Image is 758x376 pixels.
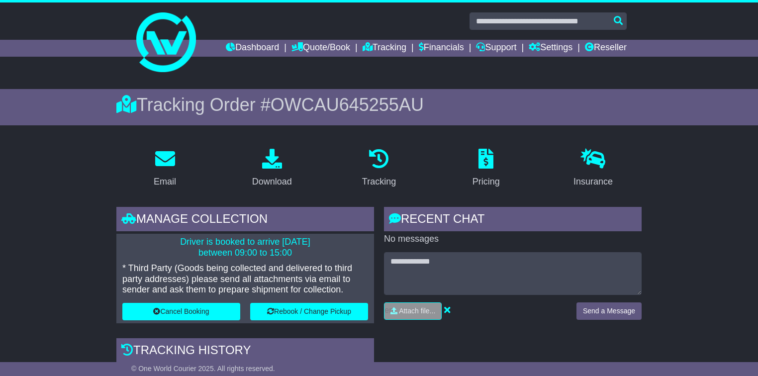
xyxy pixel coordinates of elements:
a: Settings [529,40,572,57]
button: Cancel Booking [122,303,240,320]
a: Pricing [466,145,506,192]
a: Tracking [356,145,402,192]
div: Manage collection [116,207,374,234]
a: Financials [419,40,464,57]
div: Tracking [362,175,396,188]
span: © One World Courier 2025. All rights reserved. [131,365,275,373]
span: OWCAU645255AU [271,94,424,115]
a: Email [147,145,183,192]
div: Pricing [473,175,500,188]
a: Dashboard [226,40,279,57]
a: Download [246,145,298,192]
a: Reseller [585,40,627,57]
p: No messages [384,234,642,245]
div: Tracking Order # [116,94,642,115]
div: Download [252,175,292,188]
a: Insurance [567,145,619,192]
div: Tracking history [116,338,374,365]
button: Rebook / Change Pickup [250,303,368,320]
div: RECENT CHAT [384,207,642,234]
a: Quote/Book [291,40,350,57]
a: Support [476,40,516,57]
a: Tracking [363,40,406,57]
button: Send a Message [576,302,642,320]
div: Insurance [573,175,613,188]
div: Email [154,175,176,188]
p: * Third Party (Goods being collected and delivered to third party addresses) please send all atta... [122,263,368,295]
p: Driver is booked to arrive [DATE] between 09:00 to 15:00 [122,237,368,258]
